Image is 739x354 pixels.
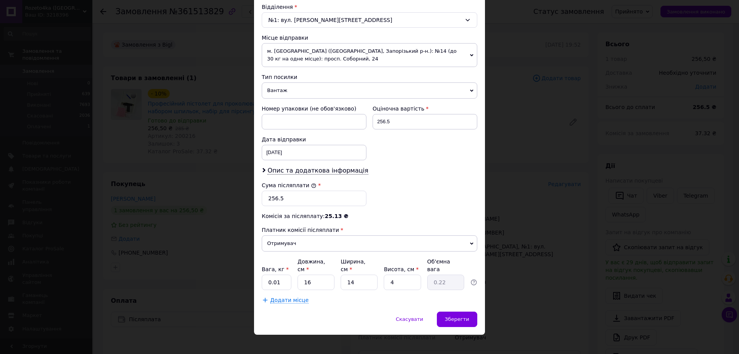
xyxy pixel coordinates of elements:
div: №1: вул. [PERSON_NAME][STREET_ADDRESS] [262,12,477,28]
span: Скасувати [396,316,423,322]
div: Відділення [262,3,477,11]
label: Вага, кг [262,266,289,272]
label: Сума післяплати [262,182,316,188]
span: Тип посилки [262,74,297,80]
label: Висота, см [384,266,418,272]
span: Платник комісії післяплати [262,227,339,233]
span: Місце відправки [262,35,308,41]
span: м. [GEOGRAPHIC_DATA] ([GEOGRAPHIC_DATA], Запорізький р-н.): №14 (до 30 кг на одне місце): просп. ... [262,43,477,67]
div: Об'ємна вага [427,258,464,273]
div: Оціночна вартість [373,105,477,112]
div: Дата відправки [262,136,366,143]
div: Номер упаковки (не обов'язково) [262,105,366,112]
span: Опис та додаткова інформація [268,167,368,174]
label: Довжина, см [298,258,325,272]
span: Вантаж [262,82,477,99]
div: Комісія за післяплату: [262,212,477,220]
span: Додати місце [270,297,309,304]
span: Отримувач [262,235,477,252]
label: Ширина, см [341,258,365,272]
span: 25.13 ₴ [325,213,348,219]
span: Зберегти [445,316,469,322]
